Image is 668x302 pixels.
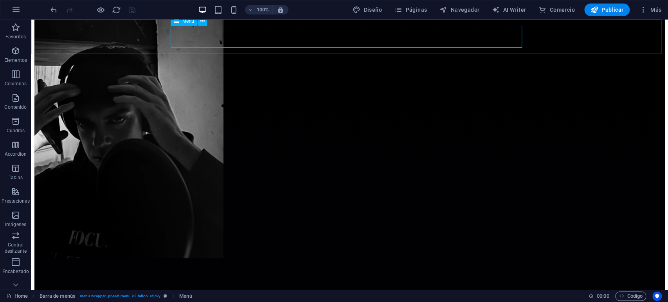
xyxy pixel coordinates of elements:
[391,4,430,16] button: Páginas
[245,5,273,14] button: 100%
[9,174,23,181] p: Tablas
[179,291,192,301] span: Haz clic para seleccionar y doble clic para editar
[639,6,661,14] span: Más
[538,6,575,14] span: Comercio
[182,19,194,23] span: Menú
[615,291,646,301] button: Código
[6,291,28,301] a: Haz clic para cancelar la selección y doble clic para abrir páginas
[112,5,121,14] i: Volver a cargar página
[591,6,624,14] span: Publicar
[5,81,27,87] p: Columnas
[652,291,662,301] button: Usercentrics
[602,293,603,299] span: :
[5,151,27,157] p: Accordion
[597,291,609,301] span: 00 00
[349,4,385,16] button: Diseño
[164,294,167,298] i: Este elemento es un preajuste personalizable
[492,6,526,14] span: AI Writer
[349,4,385,16] div: Diseño (Ctrl+Alt+Y)
[5,221,26,228] p: Imágenes
[2,268,29,275] p: Encabezado
[40,291,192,301] nav: breadcrumb
[4,57,27,63] p: Elementos
[112,5,121,14] button: reload
[353,6,382,14] span: Diseño
[79,291,160,301] span: . menu-wrapper .preset-menu-v2-tattoo .sticky
[489,4,529,16] button: AI Writer
[5,34,26,40] p: Favoritos
[394,6,427,14] span: Páginas
[7,128,25,134] p: Cuadros
[584,4,630,16] button: Publicar
[439,6,479,14] span: Navegador
[535,4,578,16] button: Comercio
[257,5,269,14] h6: 100%
[619,291,643,301] span: Código
[40,291,76,301] span: Haz clic para seleccionar y doble clic para editar
[436,4,483,16] button: Navegador
[636,4,664,16] button: Más
[49,5,58,14] button: undo
[2,198,29,204] p: Prestaciones
[277,6,284,13] i: Al redimensionar, ajustar el nivel de zoom automáticamente para ajustarse al dispositivo elegido.
[4,104,27,110] p: Contenido
[49,5,58,14] i: Deshacer: Editar (S)CSS (Ctrl+Z)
